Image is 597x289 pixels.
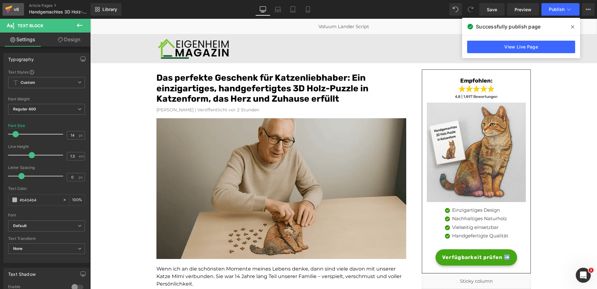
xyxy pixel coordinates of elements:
div: Text Shadow [8,268,36,277]
a: View Live Page [467,41,575,53]
span: Handgemachtes 3D Holz-Puzzle in Katzenform ADV [29,9,89,14]
div: Text Color [8,186,85,191]
span: Library [102,7,117,12]
a: New Library [91,3,121,16]
div: % [70,195,85,205]
p: Nachhaltiges Naturholz [362,196,418,204]
div: Text Transform [8,236,85,241]
a: Verfügbarkeit prüfen ➡️ [345,231,427,247]
div: Font [8,213,85,217]
a: Mobile [300,3,315,16]
button: Redo [464,3,477,16]
font: Das perfekte Geschenk für Katzenliebhaber: Ein einzigartiges, handgefertigtes 3D Holz-Puzzle in K... [66,54,278,85]
h3: Empfohlen: [341,58,431,66]
i: Default [13,223,27,229]
a: Article Pages [29,3,101,8]
b: Custom [21,80,35,85]
font: [PERSON_NAME] | Veröffentlicht vor 2 Stunden [66,88,169,94]
span: px [79,133,84,137]
button: Undo [449,3,462,16]
div: Line Height [8,144,85,149]
span: Wenn ich an die schönsten Momente meines Lebens denke, dann sind viele davon mit unserer Katze Mi... [66,247,311,268]
div: Font Size [8,124,25,128]
span: 1 [589,268,594,273]
button: More [582,3,595,16]
div: v6 [12,5,20,13]
b: None [13,246,23,251]
span: Publish [549,7,565,12]
iframe: Intercom live chat [576,268,591,283]
span: Successfully publish page [476,23,540,30]
a: v6 [2,3,24,16]
a: Desktop [255,3,270,16]
input: Color [20,196,60,203]
a: Preview [507,3,539,16]
a: Tablet [285,3,300,16]
p: Vielseitig einsetzbar [362,205,418,212]
div: Letter Spacing [8,165,85,170]
span: Verfügbarkeit prüfen ➡️ [352,235,420,242]
b: Regular 400 [13,107,36,111]
div: Text Styles [8,69,85,74]
a: Design [47,33,92,47]
span: em [79,154,84,158]
div: Font Weight [8,97,85,101]
span: 4,8 | 1.897 Bewertungen [365,76,407,80]
div: Typography [8,53,34,62]
span: px [79,175,84,179]
span: Preview [515,6,531,13]
a: Laptop [270,3,285,16]
span: Save [487,6,497,13]
button: Publish [541,3,580,16]
span: Text Block [17,23,43,28]
p: Einzigartiges Design [362,188,418,195]
p: Handgefertigte Qualität [362,214,418,221]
